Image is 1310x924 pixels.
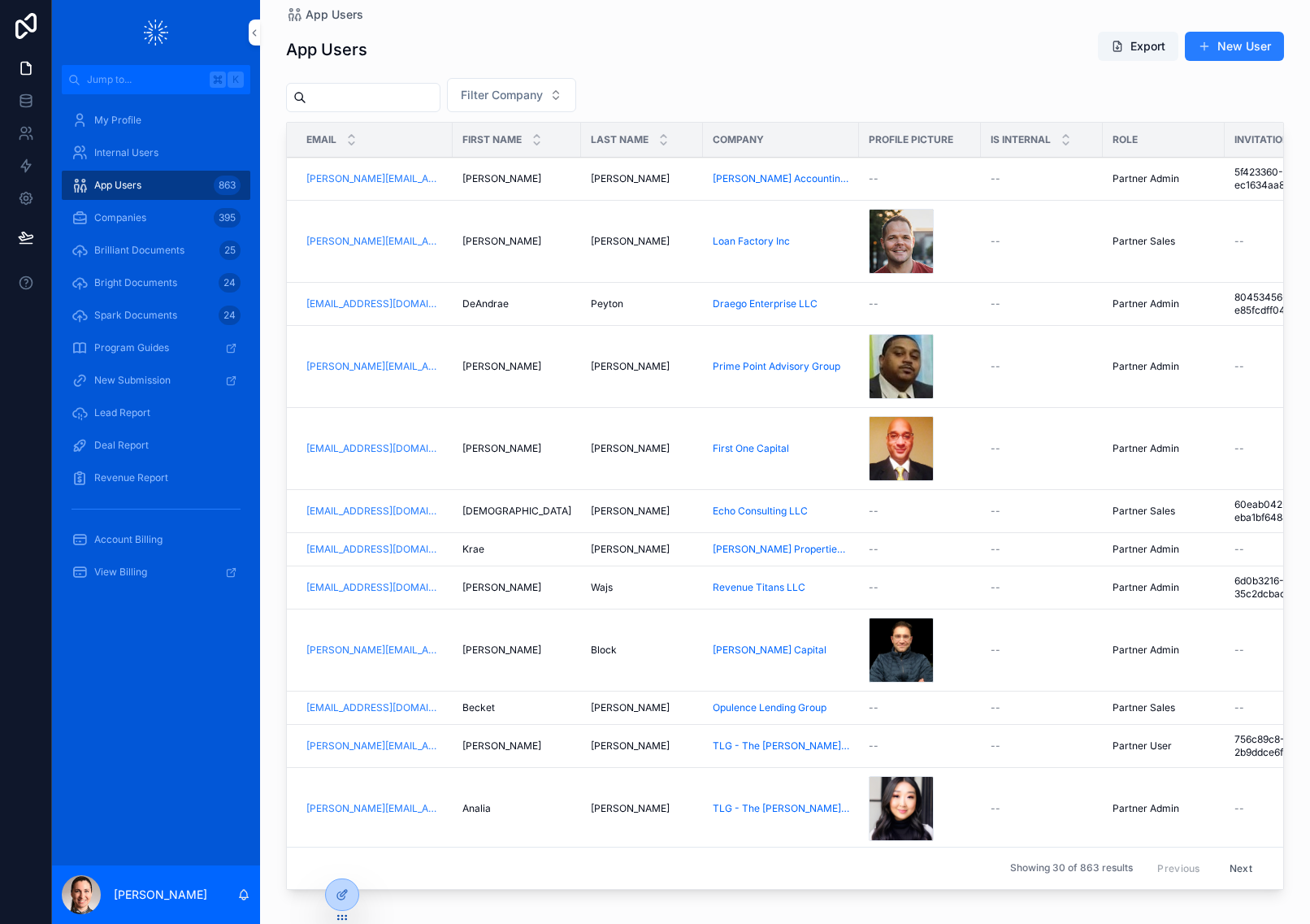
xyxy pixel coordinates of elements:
a: [PERSON_NAME] [591,442,693,455]
span: -- [1234,644,1244,657]
a: [PERSON_NAME] [591,235,693,248]
a: -- [869,581,971,594]
span: -- [869,505,878,518]
a: Deal Report [62,431,250,460]
span: Role [1113,133,1138,146]
div: 395 [214,208,241,228]
a: Partner Admin [1113,442,1215,455]
span: [PERSON_NAME] [462,442,541,455]
a: View Billing [62,557,250,587]
span: Block [591,644,617,657]
a: [PERSON_NAME] [462,172,571,185]
span: [PERSON_NAME] [462,581,541,594]
span: Spark Documents [94,309,177,322]
a: [PERSON_NAME] Capital [713,644,826,657]
span: Partner Admin [1113,442,1179,455]
a: [PERSON_NAME][EMAIL_ADDRESS][DOMAIN_NAME] [306,360,443,373]
span: -- [869,581,878,594]
a: Revenue Report [62,463,250,492]
a: -- [991,297,1093,310]
span: [PERSON_NAME] [462,740,541,753]
a: Partner User [1113,740,1215,753]
span: Revenue Report [94,471,168,484]
a: Partner Admin [1113,172,1215,185]
a: [PERSON_NAME][EMAIL_ADDRESS][DOMAIN_NAME] [306,740,443,753]
a: [EMAIL_ADDRESS][DOMAIN_NAME] [306,505,443,518]
a: Account Billing [62,525,250,554]
a: -- [991,740,1093,753]
a: Spark Documents24 [62,301,250,330]
a: [EMAIL_ADDRESS][DOMAIN_NAME] [306,297,443,310]
a: [PERSON_NAME][EMAIL_ADDRESS][DOMAIN_NAME] [306,802,443,815]
a: My Profile [62,106,250,135]
a: [DEMOGRAPHIC_DATA] [462,505,571,518]
span: Partner Sales [1113,505,1175,518]
a: Loan Factory Inc [713,235,790,248]
a: TLG - The [PERSON_NAME] Group [713,740,849,753]
span: [PERSON_NAME] [591,543,670,556]
span: [PERSON_NAME] [591,505,670,518]
span: App Users [306,7,363,23]
span: [PERSON_NAME] [462,360,541,373]
span: -- [1234,360,1244,373]
img: App logo [144,20,168,46]
a: [EMAIL_ADDRESS][DOMAIN_NAME] [306,581,443,594]
span: -- [1234,543,1244,556]
div: 25 [219,241,241,260]
a: [PERSON_NAME] [591,172,693,185]
a: [PERSON_NAME][EMAIL_ADDRESS][PERSON_NAME][DOMAIN_NAME] [306,172,443,185]
div: scrollable content [52,94,260,608]
span: Partner Admin [1113,802,1179,815]
a: Opulence Lending Group [713,701,826,714]
a: [PERSON_NAME] Capital [713,644,849,657]
a: App Users [286,7,363,23]
button: New User [1185,32,1284,61]
a: [PERSON_NAME] [591,802,693,815]
span: Account Billing [94,533,163,546]
span: DeAndrae [462,297,509,310]
a: Draego Enterprise LLC [713,297,818,310]
span: [PERSON_NAME] [591,802,670,815]
a: Bright Documents24 [62,268,250,297]
span: Partner Admin [1113,360,1179,373]
span: [PERSON_NAME] [591,360,670,373]
span: Peyton [591,297,623,310]
a: [PERSON_NAME][EMAIL_ADDRESS][PERSON_NAME][DOMAIN_NAME] [306,235,443,248]
span: Partner Sales [1113,235,1175,248]
span: -- [991,644,1000,657]
a: Block [591,644,693,657]
span: Partner Admin [1113,644,1179,657]
a: [PERSON_NAME] [591,543,693,556]
div: 24 [219,306,241,325]
span: Lead Report [94,406,150,419]
a: Echo Consulting LLC [713,505,808,518]
span: -- [991,740,1000,753]
a: [PERSON_NAME][EMAIL_ADDRESS][DOMAIN_NAME] [306,644,443,657]
span: First name [462,133,522,146]
span: K [229,73,242,86]
a: [PERSON_NAME] [462,644,571,657]
span: -- [869,740,878,753]
span: Partner Admin [1113,581,1179,594]
a: First One Capital [713,442,849,455]
a: Companies395 [62,203,250,232]
a: [PERSON_NAME] Properties LLC [713,543,849,556]
a: [PERSON_NAME] [591,360,693,373]
span: Email [306,133,336,146]
a: [EMAIL_ADDRESS][DOMAIN_NAME] [306,701,443,714]
span: Becket [462,701,495,714]
span: Profile picture [869,133,953,146]
a: Draego Enterprise LLC [713,297,849,310]
a: -- [991,581,1093,594]
span: -- [1234,701,1244,714]
button: Jump to...K [62,65,250,94]
a: Revenue Titans LLC [713,581,805,594]
span: [PERSON_NAME] [591,701,670,714]
a: Partner Admin [1113,297,1215,310]
a: -- [869,505,971,518]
